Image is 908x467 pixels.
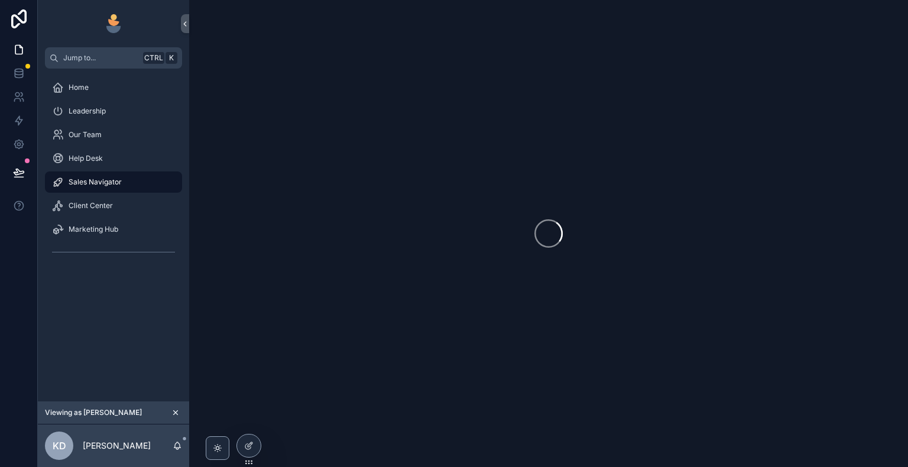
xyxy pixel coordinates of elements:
[45,148,182,169] a: Help Desk
[45,171,182,193] a: Sales Navigator
[69,154,103,163] span: Help Desk
[69,201,113,210] span: Client Center
[69,225,118,234] span: Marketing Hub
[69,177,122,187] span: Sales Navigator
[45,77,182,98] a: Home
[45,47,182,69] button: Jump to...CtrlK
[38,69,189,277] div: scrollable content
[45,219,182,240] a: Marketing Hub
[104,14,123,33] img: App logo
[63,53,138,63] span: Jump to...
[53,439,66,453] span: KD
[45,124,182,145] a: Our Team
[45,100,182,122] a: Leadership
[45,195,182,216] a: Client Center
[69,106,106,116] span: Leadership
[167,53,176,63] span: K
[83,440,151,452] p: [PERSON_NAME]
[45,408,142,417] span: Viewing as [PERSON_NAME]
[143,52,164,64] span: Ctrl
[69,130,102,140] span: Our Team
[69,83,89,92] span: Home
